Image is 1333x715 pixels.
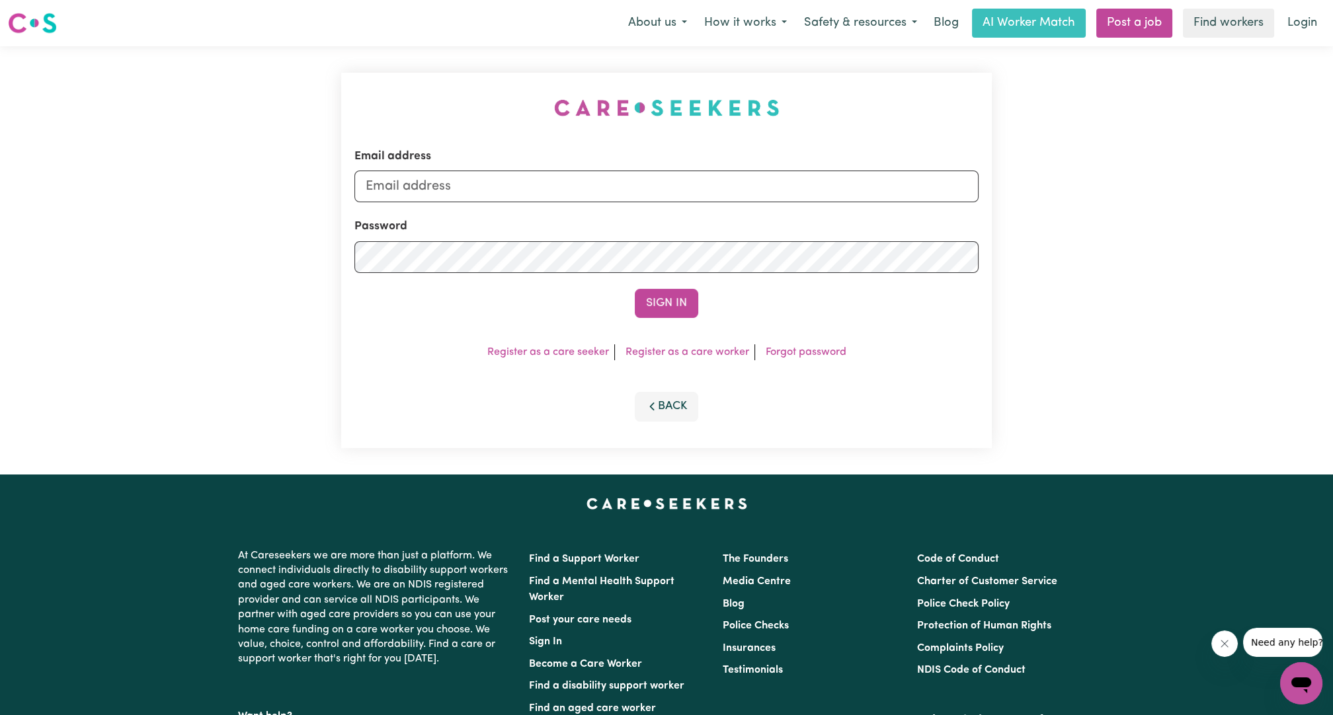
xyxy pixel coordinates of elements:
a: Blog [723,599,745,609]
a: Sign In [529,636,562,647]
span: Need any help? [8,9,80,20]
label: Email address [354,148,431,165]
a: Careseekers home page [586,498,747,509]
input: Email address [354,170,979,202]
a: Post a job [1096,9,1172,38]
button: About us [620,9,696,37]
a: NDIS Code of Conduct [917,665,1026,675]
a: Police Checks [723,621,789,631]
button: Safety & resources [795,9,926,37]
a: Find a Support Worker [529,554,639,564]
a: Media Centre [723,576,791,587]
a: Forgot password [766,347,846,357]
a: Careseekers logo [8,8,57,38]
a: Find an aged care worker [529,703,656,714]
a: The Founders [723,554,788,564]
a: Complaints Policy [917,643,1004,654]
label: Password [354,218,407,235]
a: Post your care needs [529,615,631,625]
a: Find a disability support worker [529,681,684,691]
iframe: Button to launch messaging window [1280,662,1322,704]
a: Protection of Human Rights [917,621,1051,631]
iframe: Close message [1211,630,1238,657]
a: AI Worker Match [972,9,1086,38]
a: Code of Conduct [917,554,999,564]
a: Testimonials [723,665,783,675]
a: Register as a care worker [626,347,749,357]
button: Back [635,392,698,421]
a: Find a Mental Health Support Worker [529,576,674,603]
a: Become a Care Worker [529,659,642,669]
a: Blog [926,9,967,38]
a: Insurances [723,643,776,654]
button: Sign In [635,289,698,318]
p: At Careseekers we are more than just a platform. We connect individuals directly to disability su... [238,543,513,672]
iframe: Message from company [1243,628,1322,657]
button: How it works [696,9,795,37]
a: Police Check Policy [917,599,1010,609]
a: Register as a care seeker [487,347,609,357]
img: Careseekers logo [8,11,57,35]
a: Find workers [1183,9,1274,38]
a: Login [1279,9,1325,38]
a: Charter of Customer Service [917,576,1057,587]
